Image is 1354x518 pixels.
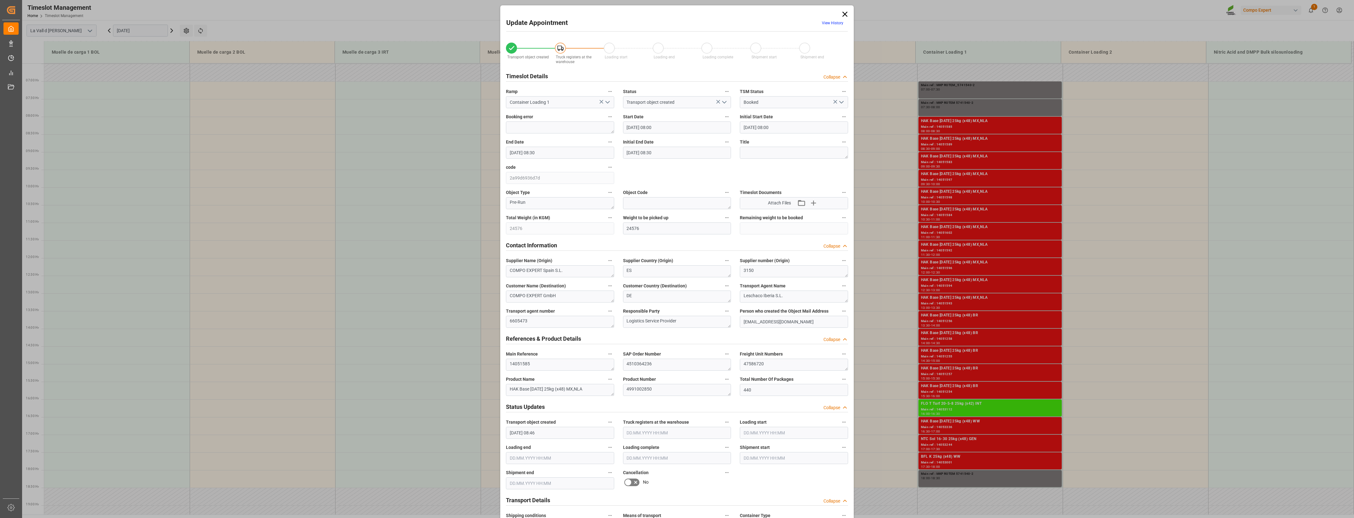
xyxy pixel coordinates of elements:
[740,283,786,289] span: Transport Agent Name
[723,350,731,358] button: SAP Order Number
[606,468,614,477] button: Shipment end
[606,350,614,358] button: Main Reference
[740,139,749,145] span: Title
[506,351,538,357] span: Main Reference
[823,243,840,250] div: Collapse
[623,419,689,426] span: Truck registers at the warehouse
[623,265,731,277] textarea: ES
[840,188,848,197] button: Timeslot Documents
[823,336,840,343] div: Collapse
[703,55,733,59] span: Loading complete
[506,189,530,196] span: Object Type
[723,375,731,383] button: Product Number
[606,214,614,222] button: Total Weight (in KGM)
[840,87,848,96] button: TSM Status
[723,256,731,265] button: Supplier Country (Origin)
[836,97,846,107] button: open menu
[840,214,848,222] button: Remaining weight to be booked
[506,403,545,411] h2: Status Updates
[740,215,803,221] span: Remaining weight to be booked
[623,147,731,159] input: DD.MM.YYYY HH:MM
[740,189,781,196] span: Timeslot Documents
[823,74,840,80] div: Collapse
[506,139,524,145] span: End Date
[623,215,668,221] span: Weight to be picked up
[506,18,568,28] h2: Update Appointment
[606,188,614,197] button: Object Type
[506,88,518,95] span: Ramp
[623,452,731,464] input: DD.MM.YYYY HH:MM
[606,138,614,146] button: End Date
[723,468,731,477] button: Cancellation
[606,375,614,383] button: Product Name
[822,21,843,25] a: View History
[623,444,659,451] span: Loading complete
[623,189,648,196] span: Object Code
[623,359,731,371] textarea: 4510364236
[723,113,731,121] button: Start Date
[840,307,848,315] button: Person who created the Object Mail Address
[506,265,614,277] textarea: COMPO EXPERT Spain S.L.
[606,256,614,265] button: Supplier Name (Origin)
[840,418,848,426] button: Loading start
[506,427,614,439] input: DD.MM.YYYY HH:MM
[506,419,556,426] span: Transport object created
[723,307,731,315] button: Responsible Party
[740,452,848,464] input: DD.MM.YYYY HH:MM
[506,291,614,303] textarea: COMPO EXPERT GmbH
[623,114,644,120] span: Start Date
[506,376,535,383] span: Product Name
[823,498,840,504] div: Collapse
[840,282,848,290] button: Transport Agent Name
[506,308,555,315] span: Transport agent number
[506,334,581,343] h2: References & Product Details
[623,384,731,396] textarea: 4991002850
[740,351,783,357] span: Freight Unit Numbers
[623,469,649,476] span: Cancellation
[623,96,731,108] input: Type to search/select
[506,452,614,464] input: DD.MM.YYYY HH:MM
[606,307,614,315] button: Transport agent number
[506,72,548,80] h2: Timeslot Details
[740,114,773,120] span: Initial Start Date
[623,88,636,95] span: Status
[506,316,614,328] textarea: 6605473
[623,351,661,357] span: SAP Order Number
[623,139,654,145] span: Initial End Date
[840,138,848,146] button: Title
[623,291,731,303] textarea: DE
[823,404,840,411] div: Collapse
[723,443,731,451] button: Loading complete
[800,55,824,59] span: Shipment end
[506,197,614,209] textarea: Pre-Run
[556,55,591,64] span: Truck registers at the warehouse
[740,308,828,315] span: Person who created the Object Mail Address
[740,88,763,95] span: TSM Status
[740,265,848,277] textarea: 3150
[506,215,550,221] span: Total Weight (in KGM)
[840,113,848,121] button: Initial Start Date
[506,96,614,108] input: Type to search/select
[723,138,731,146] button: Initial End Date
[623,257,673,264] span: Supplier Country (Origin)
[605,55,627,59] span: Loading start
[602,97,612,107] button: open menu
[506,477,614,489] input: DD.MM.YYYY HH:MM
[506,257,552,264] span: Supplier Name (Origin)
[506,359,614,371] textarea: 14051585
[768,200,791,206] span: Attach Files
[840,443,848,451] button: Shipment start
[606,443,614,451] button: Loading end
[840,350,848,358] button: Freight Unit Numbers
[654,55,675,59] span: Loading end
[507,55,549,59] span: Transport object created
[740,291,848,303] textarea: Leschaco Iberia S.L.
[506,496,550,504] h2: Transport Details
[723,87,731,96] button: Status
[623,316,731,328] textarea: Logistics Service Provider
[606,418,614,426] button: Transport object created
[723,188,731,197] button: Object Code
[623,308,660,315] span: Responsible Party
[840,256,848,265] button: Supplier number (Origin)
[723,214,731,222] button: Weight to be picked up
